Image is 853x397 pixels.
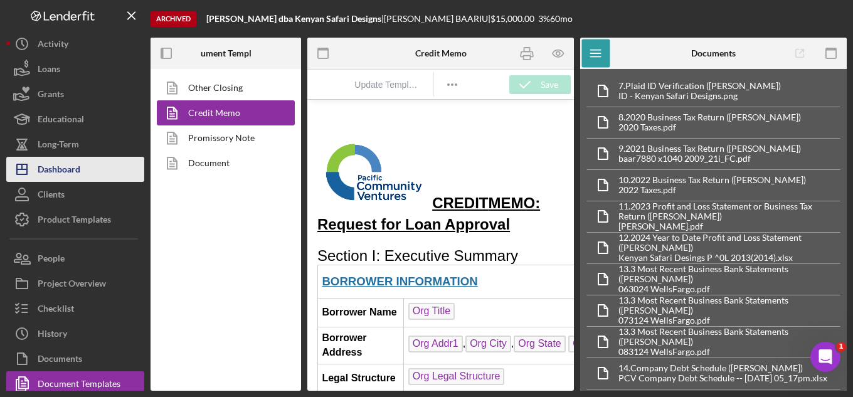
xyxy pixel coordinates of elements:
div: 11. 2023 Profit and Loss Statement or Business Tax Return ([PERSON_NAME]) [618,201,840,221]
b: [PERSON_NAME] dba Kenyan Safari Designs [206,13,381,24]
span: 1 [836,342,846,352]
a: Other Closing [157,75,289,100]
div: ID - Kenyan Safari Designs.png [618,91,781,101]
button: History [6,321,144,346]
div: Long-Term [38,132,79,160]
button: Loans [6,56,144,82]
button: Documents [6,346,144,371]
div: Grants [38,82,64,110]
span: Org Legal Structure [101,268,198,285]
div: 12. 2024 Year to Date Profit and Loss Statement ([PERSON_NAME]) [618,233,840,253]
div: [PERSON_NAME].pdf [618,221,840,231]
div: 7. Plaid ID Verification ([PERSON_NAME]) [618,81,781,91]
div: 3 % [538,14,550,24]
div: Archived [151,11,196,27]
div: 13. 3 Most Recent Business Bank Statements ([PERSON_NAME]) [618,295,840,315]
button: Dashboard [6,157,144,182]
strong: Legal Structure [14,273,88,283]
span: Org State [206,236,258,253]
button: Educational [6,107,144,132]
div: baar7880 x1040 2009_21i_FC.pdf [618,154,801,164]
a: Promissory Note [157,125,289,151]
button: Document Templates [6,371,144,396]
button: Long-Term [6,132,144,157]
div: History [38,321,67,349]
div: 083124 WellsFargo.pdf [618,347,840,357]
a: Document [157,151,289,176]
div: Educational [38,107,84,135]
div: 13. 3 Most Recent Business Bank Statements ([PERSON_NAME]) [618,327,840,347]
button: Grants [6,82,144,107]
b: Document Templates [185,48,267,58]
div: 10. 2022 Business Tax Return ([PERSON_NAME]) [618,175,806,185]
div: $15,000.00 [490,14,538,24]
div: 14. Company Debt Schedule ([PERSON_NAME]) [618,363,827,373]
button: Activity [6,31,144,56]
button: People [6,246,144,271]
iframe: Rich Text Area [307,100,574,391]
div: Project Overview [38,271,106,299]
div: 60 mo [550,14,573,24]
button: Project Overview [6,271,144,296]
div: Activity [38,31,68,60]
button: Reveal or hide additional toolbar items [442,76,463,93]
span: Update Template [354,80,420,90]
div: Kenyan Safari Desings P ^0L 2013(2014).xlsx [618,253,840,263]
button: Product Templates [6,207,144,232]
div: 13. 3 Most Recent Business Bank Statements ([PERSON_NAME]) [618,264,840,284]
div: Save [541,75,558,94]
button: Save [509,75,571,94]
div: 8. 2020 Business Tax Return ([PERSON_NAME]) [618,112,801,122]
div: Product Templates [38,207,111,235]
span: Org City [158,236,204,253]
div: People [38,246,65,274]
div: [PERSON_NAME] BAARIU | [384,14,490,24]
div: 2022 Taxes.pdf [618,185,806,195]
div: Dashboard [38,157,80,185]
button: Reset the template to the current product template value [349,76,425,93]
div: 9. 2021 Business Tax Return ([PERSON_NAME]) [618,144,801,154]
div: Clients [38,182,65,210]
div: Checklist [38,296,74,324]
div: PCV Company Debt Schedule -- [DATE] 05_17pm.xlsx [618,373,827,383]
span: Org Zip [261,236,303,253]
button: Clients [6,182,144,207]
div: 063024 WellsFargo.pdf [618,284,840,294]
div: Documents [38,346,82,374]
span: Org Addr1 [101,236,156,253]
b: Documents [691,48,736,58]
div: Loans [38,56,60,85]
b: Credit Memo [415,48,467,58]
button: Checklist [6,296,144,321]
div: 073124 WellsFargo.pdf [618,315,840,326]
div: | [206,14,384,24]
div: 2020 Taxes.pdf [618,122,801,132]
iframe: Intercom live chat [810,342,840,372]
a: Credit Memo [157,100,289,125]
td: , , [97,228,537,265]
